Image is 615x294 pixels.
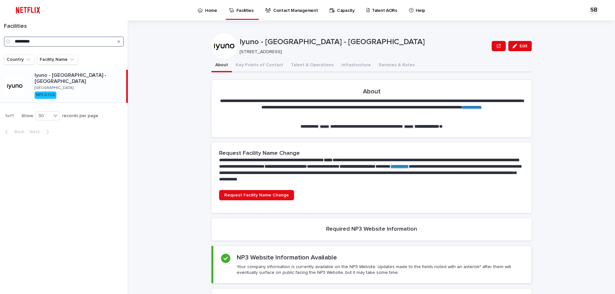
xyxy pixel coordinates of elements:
[35,86,73,90] p: [GEOGRAPHIC_DATA]
[35,72,124,84] p: Iyuno - [GEOGRAPHIC_DATA] - [GEOGRAPHIC_DATA]
[4,23,124,30] h1: Facilities
[62,113,98,119] p: records per page
[237,254,337,261] h2: NP3 Website Information Available
[375,59,419,72] button: Services & Rates
[232,59,287,72] button: Key Points of Contact
[338,59,375,72] button: Infrastructure
[27,129,54,135] button: Next
[35,91,56,99] div: NP3-DTDS
[520,44,528,48] span: Edit
[287,59,338,72] button: Talent & Operations
[36,113,51,119] div: 30
[219,190,294,200] a: Request Facility Name Change
[224,193,289,197] span: Request Facility Name Change
[240,37,489,47] p: Iyuno - [GEOGRAPHIC_DATA] - [GEOGRAPHIC_DATA]
[37,54,78,65] button: Facility Name
[4,36,124,47] input: Search
[211,59,232,72] button: About
[363,88,381,95] h2: About
[508,41,532,51] button: Edit
[4,54,34,65] button: Country
[13,4,43,17] img: ifQbXi3ZQGMSEF7WDB7W
[29,130,44,134] span: Next
[11,130,24,134] span: Back
[237,264,524,275] p: Your company information is currently available on the NP3 Website. Updates made to the fields no...
[326,226,417,233] h2: Required NP3 Website Information
[21,113,33,119] p: Show
[589,5,599,15] div: SB
[240,49,487,55] p: [STREET_ADDRESS]
[219,150,300,157] h2: Request Facility Name Change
